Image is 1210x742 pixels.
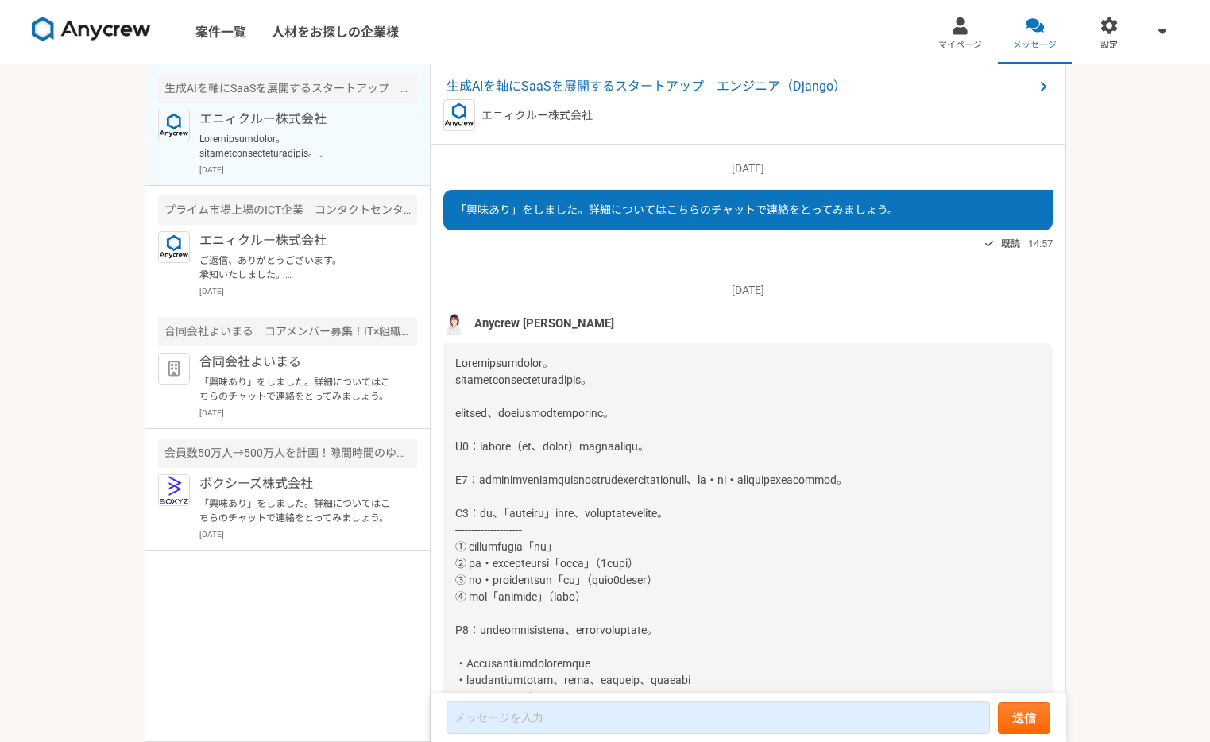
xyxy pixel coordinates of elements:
p: [DATE] [199,407,417,419]
span: マイページ [938,39,982,52]
p: ボクシーズ株式会社 [199,474,396,493]
img: logo_text_blue_01.png [443,99,475,131]
p: [DATE] [443,160,1053,177]
p: 「興味あり」をしました。詳細についてはこちらのチャットで連絡をとってみましょう。 [199,497,396,525]
p: ご返信、ありがとうございます。 承知いたしました。 それでは別件等でご相談させていただければと思いますので、よろしくお願いいたします。 [199,253,396,282]
p: エニィクルー株式会社 [481,107,593,124]
img: %E5%90%8D%E7%A7%B0%E6%9C%AA%E8%A8%AD%E5%AE%9A%E3%81%AE%E3%83%87%E3%82%B6%E3%82%A4%E3%83%B3__3_.png [443,311,467,335]
p: [DATE] [443,282,1053,299]
img: 8DqYSo04kwAAAAASUVORK5CYII= [32,17,151,42]
p: エニィクルー株式会社 [199,110,396,129]
span: メッセージ [1013,39,1057,52]
div: プライム市場上場のICT企業 コンタクトセンター領域のネットワークエンジニア [158,195,417,225]
p: [DATE] [199,285,417,297]
button: 送信 [998,702,1050,734]
p: エニィクルー株式会社 [199,231,396,250]
span: 14:57 [1028,236,1053,251]
span: 生成AIを軸にSaaSを展開するスタートアップ エンジニア（Django） [447,77,1034,96]
img: logo_text_blue_01.png [158,110,190,141]
p: 「興味あり」をしました。詳細についてはこちらのチャットで連絡をとってみましょう。 [199,375,396,404]
img: logo_text_blue_01.png [158,231,190,263]
span: 既読 [1001,234,1020,253]
span: 設定 [1100,39,1118,52]
img: default_org_logo-42cde973f59100197ec2c8e796e4974ac8490bb5b08a0eb061ff975e4574aa76.png [158,353,190,385]
span: Anycrew [PERSON_NAME] [474,315,614,332]
div: 合同会社よいまる コアメンバー募集！IT×組織改善×PMO [158,317,417,346]
span: 「興味あり」をしました。詳細についてはこちらのチャットで連絡をとってみましょう。 [455,203,899,216]
p: [DATE] [199,164,417,176]
p: Loremipsumdolor。 sitametconsecteturadipis。 elitsed、doeiusmodtemporinc。 U0：labore（et、dolor）magnaal... [199,132,396,160]
p: [DATE] [199,528,417,540]
div: 生成AIを軸にSaaSを展開するスタートアップ エンジニア（Django） [158,74,417,103]
div: 会員数50万人→500万人を計画！隙間時間のゆっくり稼働！[GEOGRAPHIC_DATA]を募集！ [158,439,417,468]
p: 合同会社よいまる [199,353,396,372]
img: logo_t_p__Small_.jpg [158,474,190,506]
